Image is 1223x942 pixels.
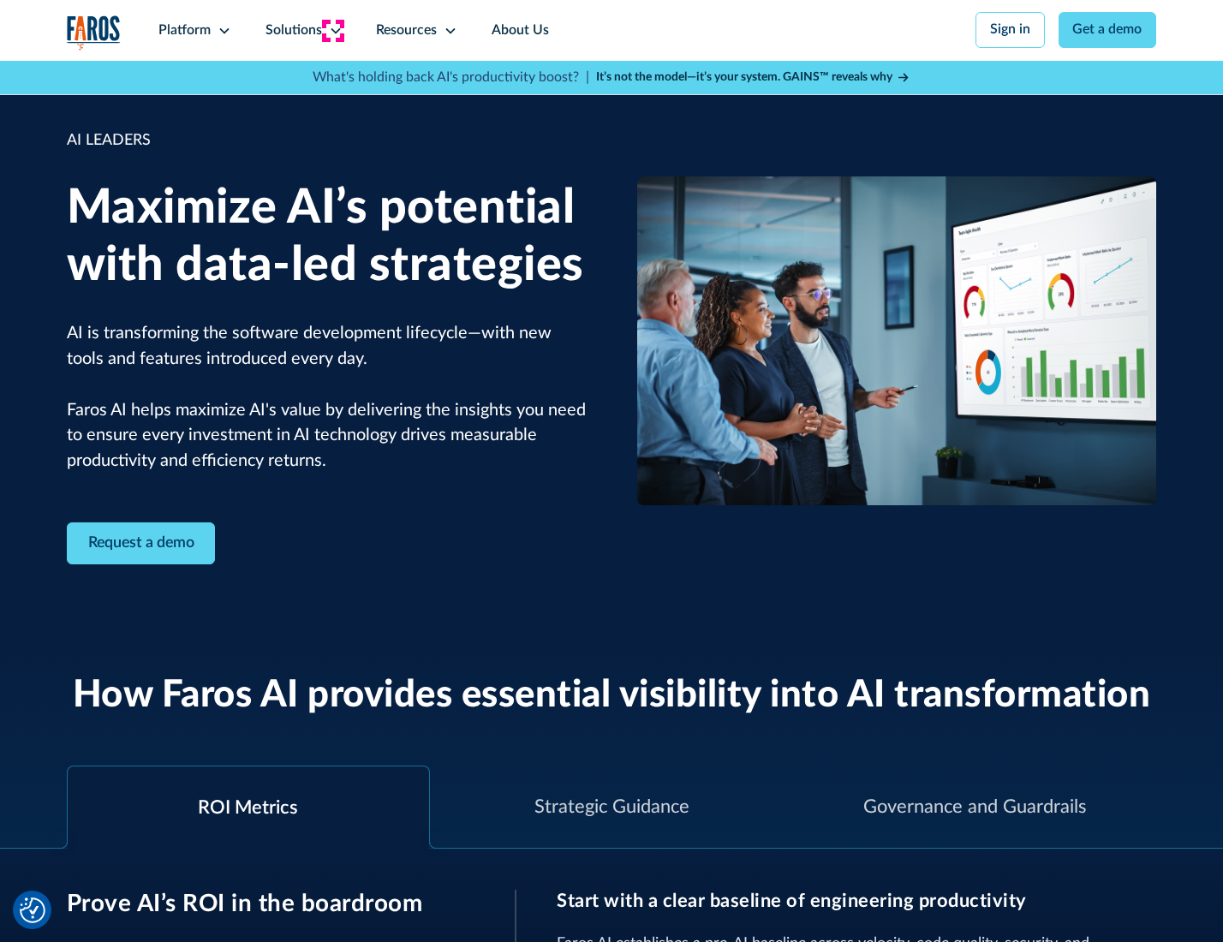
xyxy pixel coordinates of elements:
[67,522,216,564] a: Contact Modal
[67,15,122,51] img: Logo of the analytics and reporting company Faros.
[67,321,587,474] p: AI is transforming the software development lifecycle—with new tools and features introduced ever...
[67,129,587,152] div: AI LEADERS
[313,68,589,88] p: What's holding back AI's productivity boost? |
[975,12,1045,48] a: Sign in
[67,890,474,918] h3: Prove AI’s ROI in the boardroom
[20,897,45,923] button: Cookie Settings
[596,71,892,83] strong: It’s not the model—it’s your system. GAINS™ reveals why
[158,21,211,41] div: Platform
[73,673,1151,718] h2: How Faros AI provides essential visibility into AI transformation
[557,890,1156,912] h3: Start with a clear baseline of engineering productivity
[265,21,322,41] div: Solutions
[67,180,587,295] h1: Maximize AI’s potential with data-led strategies
[534,793,689,821] div: Strategic Guidance
[596,69,911,86] a: It’s not the model—it’s your system. GAINS™ reveals why
[863,793,1086,821] div: Governance and Guardrails
[376,21,437,41] div: Resources
[1059,12,1157,48] a: Get a demo
[67,15,122,51] a: home
[198,794,298,822] div: ROI Metrics
[20,897,45,923] img: Revisit consent button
